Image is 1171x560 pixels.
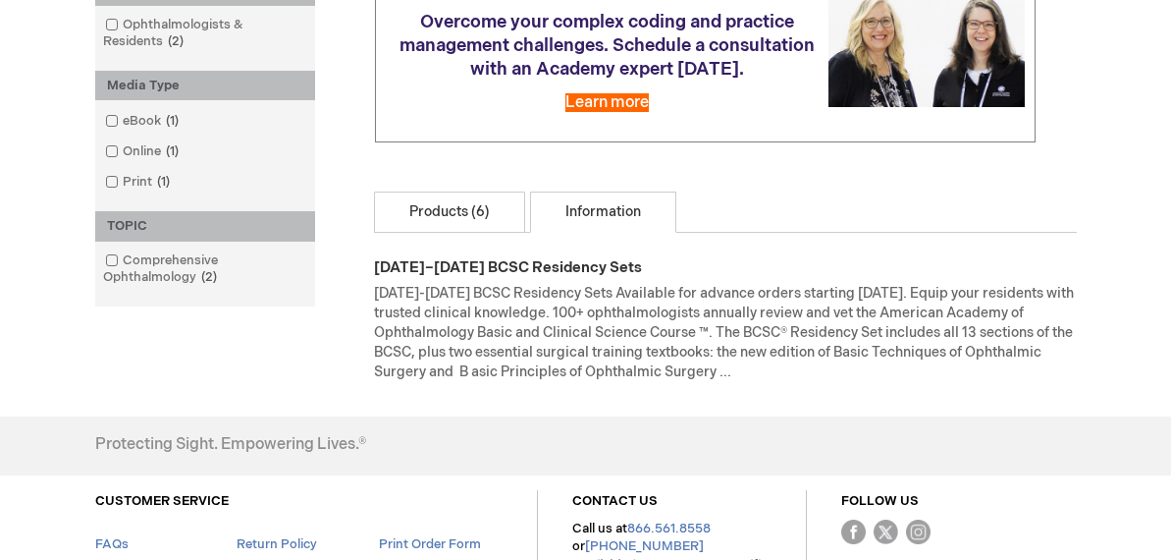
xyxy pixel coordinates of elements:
[874,520,898,544] img: Twitter
[163,33,188,49] span: 2
[196,269,222,285] span: 2
[237,536,317,552] a: Return Policy
[841,520,866,544] img: Facebook
[95,71,315,101] div: Media Type
[841,493,919,509] a: FOLLOW US
[95,536,129,552] a: FAQs
[161,113,184,129] span: 1
[95,493,229,509] a: CUSTOMER SERVICE
[100,252,310,287] a: Comprehensive Ophthalmology2
[100,112,186,131] a: eBook1
[627,521,711,536] a: 866.561.8558
[95,211,315,242] div: TOPIC
[152,174,175,190] span: 1
[374,192,525,233] a: Products (6)
[100,16,310,51] a: Ophthalmologists & Residents2
[100,142,186,161] a: Online1
[161,143,184,159] span: 1
[379,536,481,552] a: Print Order Form
[572,493,658,509] a: CONTACT US
[95,436,366,454] h4: Protecting Sight. Empowering Lives.®
[374,258,642,277] a: [DATE]–[DATE] BCSC Residency Sets
[530,192,676,233] a: Information
[374,284,1077,382] div: [DATE]-[DATE] BCSC Residency Sets Available for advance orders starting [DATE]. Equip your reside...
[399,12,815,80] span: Overcome your complex coding and practice management challenges. Schedule a consultation with an ...
[906,520,931,544] img: instagram
[585,538,704,554] a: [PHONE_NUMBER]
[565,93,649,112] a: Learn more
[100,173,178,192] a: Print1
